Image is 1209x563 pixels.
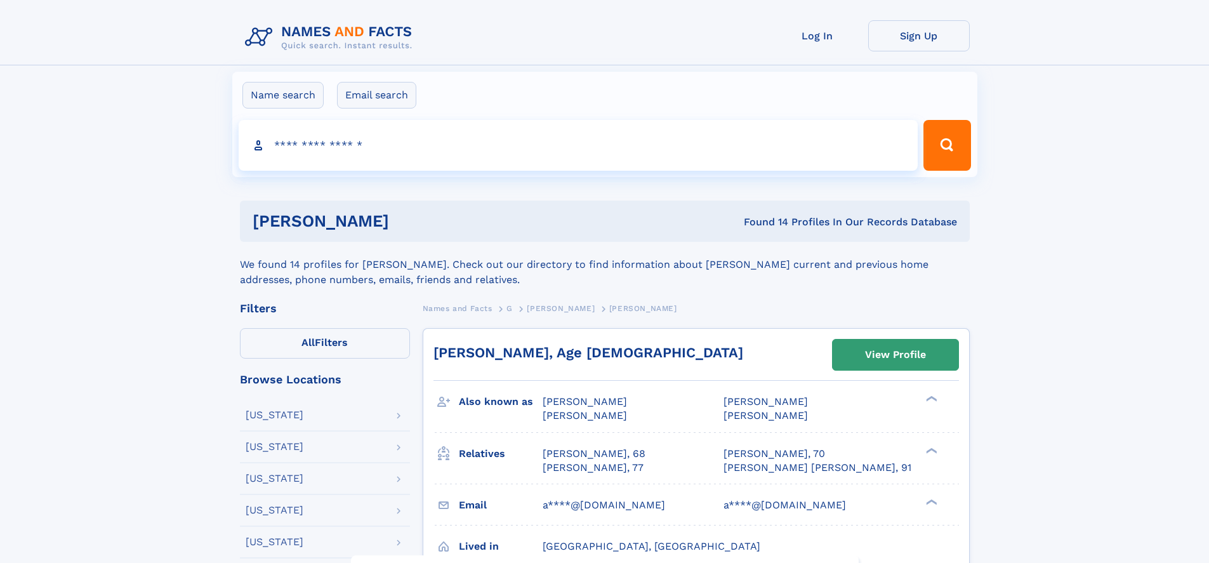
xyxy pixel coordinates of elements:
a: Names and Facts [423,300,492,316]
span: [PERSON_NAME] [543,409,627,421]
h1: [PERSON_NAME] [253,213,567,229]
div: [US_STATE] [246,505,303,515]
a: [PERSON_NAME] [PERSON_NAME], 91 [723,461,911,475]
a: [PERSON_NAME], Age [DEMOGRAPHIC_DATA] [433,345,743,361]
a: View Profile [833,340,958,370]
div: [US_STATE] [246,410,303,420]
div: [US_STATE] [246,474,303,484]
span: [PERSON_NAME] [543,395,627,407]
span: [PERSON_NAME] [723,409,808,421]
div: ❯ [923,395,938,403]
h3: Email [459,494,543,516]
span: [PERSON_NAME] [527,304,595,313]
a: [PERSON_NAME], 77 [543,461,644,475]
a: [PERSON_NAME], 70 [723,447,825,461]
span: G [506,304,513,313]
div: Browse Locations [240,374,410,385]
img: Logo Names and Facts [240,20,423,55]
div: [US_STATE] [246,537,303,547]
div: We found 14 profiles for [PERSON_NAME]. Check out our directory to find information about [PERSON... [240,242,970,288]
a: [PERSON_NAME] [527,300,595,316]
a: Sign Up [868,20,970,51]
h3: Also known as [459,391,543,413]
label: Name search [242,82,324,109]
div: [US_STATE] [246,442,303,452]
span: All [301,336,315,348]
div: View Profile [865,340,926,369]
h3: Relatives [459,443,543,465]
div: ❯ [923,446,938,454]
a: [PERSON_NAME], 68 [543,447,645,461]
div: Filters [240,303,410,314]
label: Filters [240,328,410,359]
div: Found 14 Profiles In Our Records Database [566,215,957,229]
input: search input [239,120,918,171]
a: G [506,300,513,316]
h3: Lived in [459,536,543,557]
a: Log In [767,20,868,51]
span: [PERSON_NAME] [723,395,808,407]
label: Email search [337,82,416,109]
span: [PERSON_NAME] [609,304,677,313]
div: ❯ [923,498,938,506]
button: Search Button [923,120,970,171]
span: [GEOGRAPHIC_DATA], [GEOGRAPHIC_DATA] [543,540,760,552]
